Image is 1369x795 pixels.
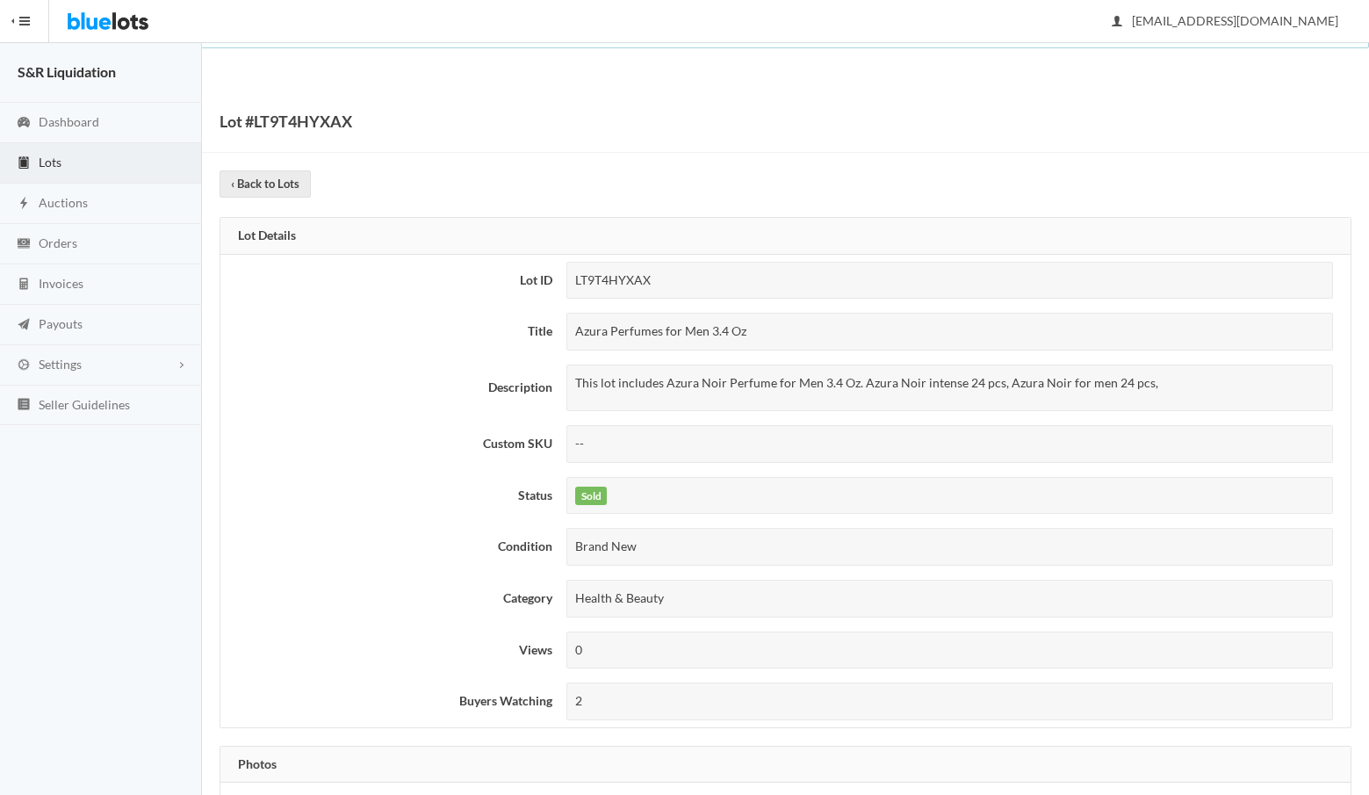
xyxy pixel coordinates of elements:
ion-icon: list box [15,397,32,414]
span: Dashboard [39,114,99,129]
div: 2 [566,683,1333,720]
ion-icon: cog [15,358,32,374]
label: Sold [575,487,607,506]
th: Status [220,470,559,522]
ion-icon: paper plane [15,317,32,334]
ion-icon: clipboard [15,155,32,172]
ion-icon: person [1108,14,1126,31]
h1: Lot #LT9T4HYXAX [220,108,352,134]
th: Category [220,573,559,625]
div: 0 [566,632,1333,669]
span: Payouts [39,316,83,331]
strong: S&R Liquidation [18,63,116,80]
span: Seller Guidelines [39,397,130,412]
ion-icon: calculator [15,277,32,293]
th: Buyers Watching [220,676,559,727]
div: -- [566,425,1333,463]
span: Settings [39,357,82,372]
div: Photos [220,747,1351,784]
div: Lot Details [220,218,1351,255]
div: Health & Beauty [566,580,1333,618]
ion-icon: speedometer [15,115,32,132]
th: Views [220,625,559,676]
div: LT9T4HYXAX [566,262,1333,300]
ion-icon: cash [15,236,32,253]
ion-icon: flash [15,196,32,213]
div: Brand New [566,528,1333,566]
span: [EMAIL_ADDRESS][DOMAIN_NAME] [1113,13,1338,28]
th: Custom SKU [220,418,559,470]
span: Auctions [39,195,88,210]
div: Azura Perfumes for Men 3.4 Oz [566,313,1333,351]
th: Title [220,306,559,358]
span: Invoices [39,276,83,291]
span: Lots [39,155,61,170]
span: Orders [39,235,77,250]
th: Condition [220,521,559,573]
a: ‹ Back to Lots [220,170,311,198]
p: This lot includes Azura Noir Perfume for Men 3.4 Oz. Azura Noir intense 24 pcs, Azura Noir for me... [575,373,1324,394]
th: Description [220,358,559,418]
th: Lot ID [220,255,559,307]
